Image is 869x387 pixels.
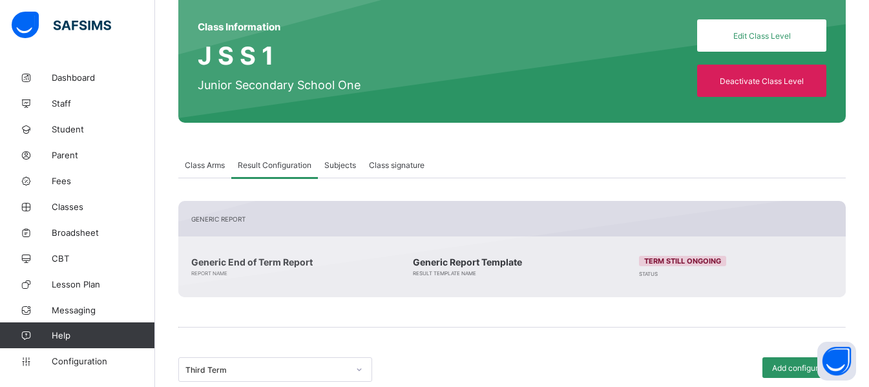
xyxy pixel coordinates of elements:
[52,356,154,366] span: Configuration
[413,256,607,267] span: Generic Report Template
[52,253,155,264] span: CBT
[185,160,225,170] span: Class Arms
[52,98,155,109] span: Staff
[52,305,155,315] span: Messaging
[639,271,658,277] span: Status
[644,256,721,266] span: Term still ongoing
[707,76,817,86] span: Deactivate Class Level
[413,270,476,277] span: Result Template Name
[52,72,155,83] span: Dashboard
[238,160,311,170] span: Result Configuration
[324,160,356,170] span: Subjects
[772,363,836,373] span: Add configuration
[369,160,424,170] span: Class signature
[52,202,155,212] span: Classes
[817,342,856,381] button: Open asap
[12,12,111,39] img: safsims
[52,176,155,186] span: Fees
[185,365,348,375] div: Third Term
[52,124,155,134] span: Student
[52,227,155,238] span: Broadsheet
[52,150,155,160] span: Parent
[707,31,817,41] span: Edit Class Level
[52,279,155,289] span: Lesson Plan
[52,330,154,340] span: Help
